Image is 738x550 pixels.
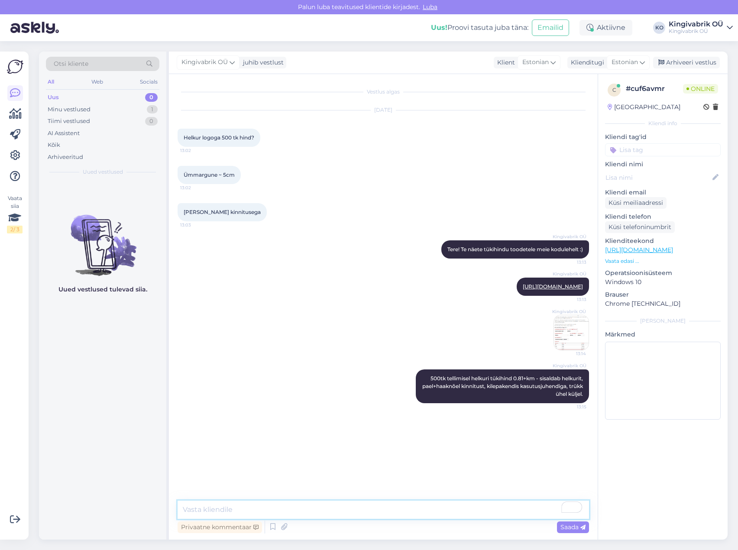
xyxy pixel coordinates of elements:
[605,299,721,308] p: Chrome [TECHNICAL_ID]
[184,209,261,215] span: [PERSON_NAME] kinnitusega
[494,58,515,67] div: Klient
[669,21,733,35] a: Kingivabrik OÜKingivabrik OÜ
[605,188,721,197] p: Kliendi email
[669,28,723,35] div: Kingivabrik OÜ
[553,350,586,357] span: 13:14
[523,283,583,290] a: [URL][DOMAIN_NAME]
[180,147,213,154] span: 13:02
[605,330,721,339] p: Märkmed
[180,222,213,228] span: 13:03
[522,58,549,67] span: Estonian
[48,153,83,162] div: Arhiveeritud
[145,93,158,102] div: 0
[605,290,721,299] p: Brauser
[653,22,665,34] div: KO
[554,315,589,350] img: Attachment
[626,84,683,94] div: # cuf6avmr
[553,362,586,369] span: Kingivabrik OÜ
[608,103,680,112] div: [GEOGRAPHIC_DATA]
[48,93,59,102] div: Uus
[669,21,723,28] div: Kingivabrik OÜ
[431,23,528,33] div: Proovi tasuta juba täna:
[553,271,586,277] span: Kingivabrik OÜ
[240,58,284,67] div: juhib vestlust
[90,76,105,87] div: Web
[46,76,56,87] div: All
[605,246,673,254] a: [URL][DOMAIN_NAME]
[605,257,721,265] p: Vaata edasi ...
[605,173,711,182] input: Lisa nimi
[612,58,638,67] span: Estonian
[83,168,123,176] span: Uued vestlused
[605,278,721,287] p: Windows 10
[605,212,721,221] p: Kliendi telefon
[554,259,586,265] span: 13:13
[605,120,721,127] div: Kliendi info
[612,87,616,93] span: c
[554,296,586,303] span: 13:13
[7,226,23,233] div: 2 / 3
[48,105,91,114] div: Minu vestlused
[54,59,88,68] span: Otsi kliente
[605,160,721,169] p: Kliendi nimi
[605,221,675,233] div: Küsi telefoninumbrit
[605,236,721,246] p: Klienditeekond
[178,88,589,96] div: Vestlus algas
[553,233,586,240] span: Kingivabrik OÜ
[184,171,235,178] span: Ümmargune ~ 5cm
[184,134,254,141] span: Helkur logoga 500 tk hind?
[48,129,80,138] div: AI Assistent
[58,285,147,294] p: Uued vestlused tulevad siia.
[605,143,721,156] input: Lisa tag
[48,117,90,126] div: Tiimi vestlused
[420,3,440,11] span: Luba
[48,141,60,149] div: Kõik
[653,57,720,68] div: Arhiveeri vestlus
[178,521,262,533] div: Privaatne kommentaar
[605,197,667,209] div: Küsi meiliaadressi
[138,76,159,87] div: Socials
[145,117,158,126] div: 0
[431,23,447,32] b: Uus!
[605,133,721,142] p: Kliendi tag'id
[422,375,584,397] span: 500tk tellimisel helkuri tükihind 0.81+km - sisaldab helkurit, pael+haaknõel kinnitust, kilepaken...
[560,523,586,531] span: Saada
[7,194,23,233] div: Vaata siia
[554,404,586,410] span: 13:15
[579,20,632,36] div: Aktiivne
[683,84,718,94] span: Online
[178,106,589,114] div: [DATE]
[147,105,158,114] div: 1
[39,199,166,277] img: No chats
[605,317,721,325] div: [PERSON_NAME]
[178,501,589,519] textarea: To enrich screen reader interactions, please activate Accessibility in Grammarly extension settings
[447,246,583,252] span: Tere! Te näete tükihindu toodetele meie kodulehelt :)
[567,58,604,67] div: Klienditugi
[605,269,721,278] p: Operatsioonisüsteem
[532,19,569,36] button: Emailid
[180,184,213,191] span: 13:02
[7,58,23,75] img: Askly Logo
[181,58,228,67] span: Kingivabrik OÜ
[552,308,586,315] span: Kingivabrik OÜ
